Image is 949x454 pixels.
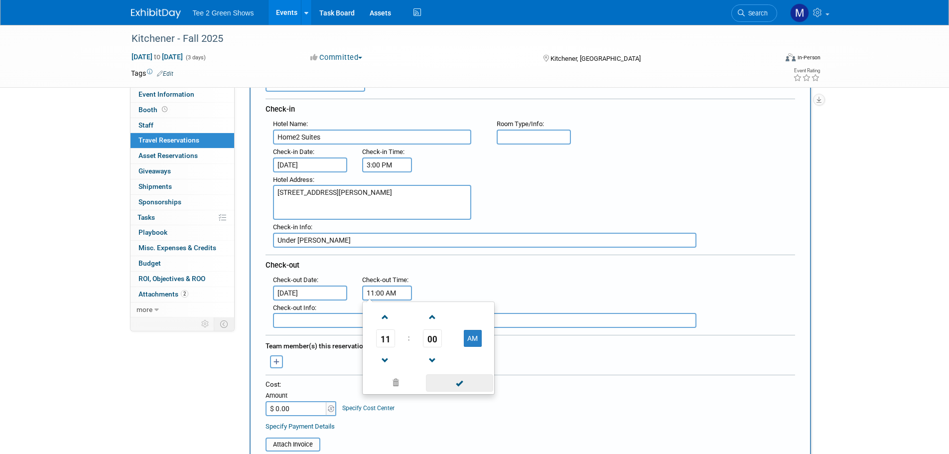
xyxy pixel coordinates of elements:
span: Hotel Name [273,120,306,128]
span: Room Type/Info [497,120,542,128]
span: Booth not reserved yet [160,106,169,113]
a: Sponsorships [131,195,234,210]
a: Increment Minute [423,304,442,329]
small: : [273,176,314,183]
div: Amount [266,391,338,401]
a: Playbook [131,225,234,240]
img: ExhibitDay [131,8,181,18]
span: Kitchener, [GEOGRAPHIC_DATA] [550,55,641,62]
body: Rich Text Area. Press ALT-0 for help. [5,4,515,14]
a: more [131,303,234,317]
div: Kitchener - Fall 2025 [128,30,762,48]
a: Decrement Hour [376,347,395,373]
a: Attachments2 [131,287,234,302]
div: Event Format [718,52,821,67]
span: [DATE] [DATE] [131,52,183,61]
span: Giveaways [138,167,171,175]
div: Cost: [266,380,795,389]
span: Travel Reservations [138,136,199,144]
span: Misc. Expenses & Credits [138,244,216,252]
span: Hotel Address [273,176,313,183]
span: Tasks [137,213,155,221]
span: Search [745,9,768,17]
a: Travel Reservations [131,133,234,148]
a: Tasks [131,210,234,225]
span: Shipments [138,182,172,190]
span: Event Information [138,90,194,98]
a: Specify Cost Center [342,405,395,412]
div: In-Person [797,54,820,61]
span: ROI, Objectives & ROO [138,275,205,283]
span: Booth [138,106,169,114]
img: Format-Inperson.png [786,53,796,61]
small: : [362,148,405,155]
a: Event Information [131,87,234,102]
div: Team member(s) this reservation is made for: [266,337,795,353]
small: : [273,223,312,231]
span: Staff [138,121,153,129]
span: (3 days) [185,54,206,61]
span: Attachments [138,290,188,298]
a: Misc. Expenses & Credits [131,241,234,256]
span: Check-in Date [273,148,313,155]
button: AM [464,330,482,347]
div: Event Rating [793,68,820,73]
a: Staff [131,118,234,133]
span: Sponsorships [138,198,181,206]
small: : [273,276,318,284]
small: : [273,120,308,128]
td: : [406,329,411,347]
span: more [136,305,152,313]
img: Michael Kruger [790,3,809,22]
a: Search [731,4,777,22]
td: Personalize Event Tab Strip [197,317,214,330]
td: Toggle Event Tabs [214,317,234,330]
a: Done [425,377,494,391]
a: Booth [131,103,234,118]
a: Specify Payment Details [266,423,335,430]
span: Asset Reservations [138,151,198,159]
td: Tags [131,68,173,78]
span: 2 [181,290,188,298]
span: Check-in Time [362,148,403,155]
a: Clear selection [365,376,426,390]
span: Check-out Date [273,276,317,284]
a: Decrement Minute [423,347,442,373]
a: Shipments [131,179,234,194]
span: Playbook [138,228,167,236]
span: Budget [138,259,161,267]
small: : [273,304,316,311]
span: Check-out Info [273,304,315,311]
span: Tee 2 Green Shows [193,9,254,17]
a: ROI, Objectives & ROO [131,272,234,287]
span: Check-out Time [362,276,407,284]
span: Pick Minute [423,329,442,347]
a: Asset Reservations [131,149,234,163]
small: : [497,120,544,128]
span: Check-in Info [273,223,311,231]
button: Committed [307,52,366,63]
span: Check-in [266,105,295,114]
small: : [362,276,408,284]
small: : [273,148,314,155]
span: to [152,53,162,61]
a: Giveaways [131,164,234,179]
a: Edit [157,70,173,77]
span: Pick Hour [376,329,395,347]
a: Increment Hour [376,304,395,329]
a: Budget [131,256,234,271]
span: Check-out [266,261,299,270]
